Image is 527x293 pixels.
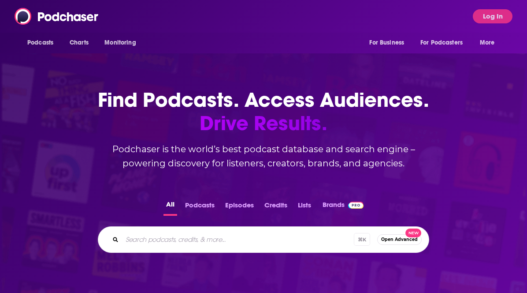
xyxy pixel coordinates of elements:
[87,112,440,135] span: Drive Results.
[363,34,415,51] button: open menu
[473,9,512,23] button: Log In
[405,229,421,238] span: New
[348,202,364,209] img: Podchaser Pro
[21,34,65,51] button: open menu
[70,37,89,49] span: Charts
[377,234,422,245] button: Open AdvancedNew
[474,34,506,51] button: open menu
[98,226,429,253] div: Search podcasts, credits, & more...
[104,37,136,49] span: Monitoring
[87,88,440,135] h1: Find Podcasts. Access Audiences.
[27,37,53,49] span: Podcasts
[381,237,418,242] span: Open Advanced
[480,37,495,49] span: More
[15,8,99,25] img: Podchaser - Follow, Share and Rate Podcasts
[98,34,147,51] button: open menu
[420,37,463,49] span: For Podcasters
[122,233,354,247] input: Search podcasts, credits, & more...
[163,199,177,216] button: All
[262,199,290,216] button: Credits
[223,199,256,216] button: Episodes
[87,142,440,170] h2: Podchaser is the world’s best podcast database and search engine – powering discovery for listene...
[295,199,314,216] button: Lists
[323,199,364,216] a: BrandsPodchaser Pro
[182,199,217,216] button: Podcasts
[354,233,370,246] span: ⌘ K
[64,34,94,51] a: Charts
[415,34,475,51] button: open menu
[369,37,404,49] span: For Business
